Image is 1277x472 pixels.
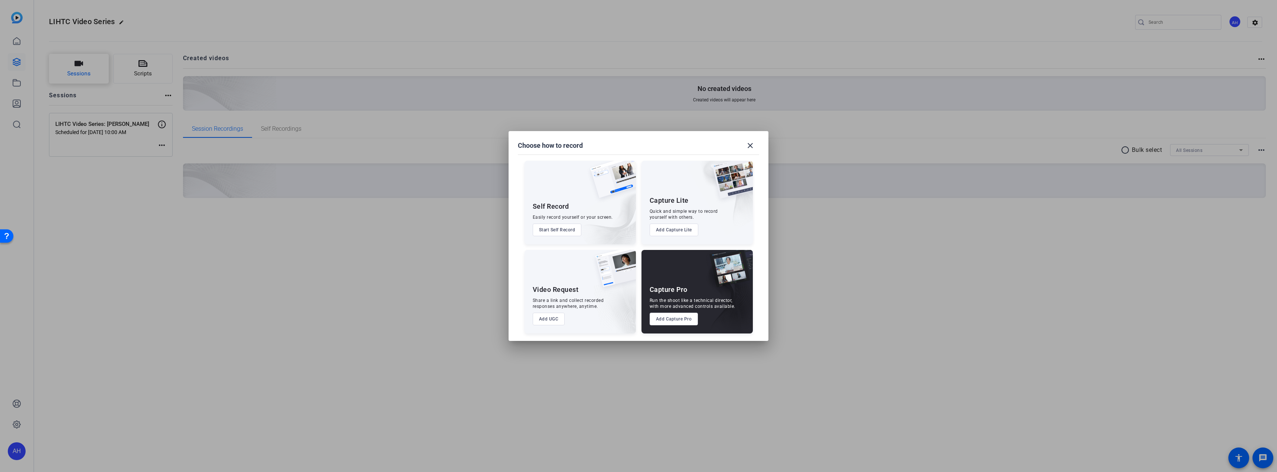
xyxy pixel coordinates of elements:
div: Capture Pro [650,285,688,294]
img: ugc-content.png [590,250,636,295]
img: embarkstudio-ugc-content.png [593,273,636,333]
button: Add UGC [533,313,565,325]
button: Start Self Record [533,224,582,236]
img: capture-lite.png [707,161,753,206]
h1: Choose how to record [518,141,583,150]
div: Capture Lite [650,196,689,205]
div: Run the shoot like a technical director, with more advanced controls available. [650,297,735,309]
div: Easily record yourself or your screen. [533,214,613,220]
button: Add Capture Pro [650,313,698,325]
img: self-record.png [585,161,636,205]
img: capture-pro.png [704,250,753,295]
button: Add Capture Lite [650,224,698,236]
div: Quick and simple way to record yourself with others. [650,208,718,220]
img: embarkstudio-capture-pro.png [698,259,753,333]
div: Video Request [533,285,579,294]
mat-icon: close [746,141,755,150]
img: embarkstudio-capture-lite.png [686,161,753,235]
div: Share a link and collect recorded responses anywhere, anytime. [533,297,604,309]
div: Self Record [533,202,569,211]
img: embarkstudio-self-record.png [571,177,636,244]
